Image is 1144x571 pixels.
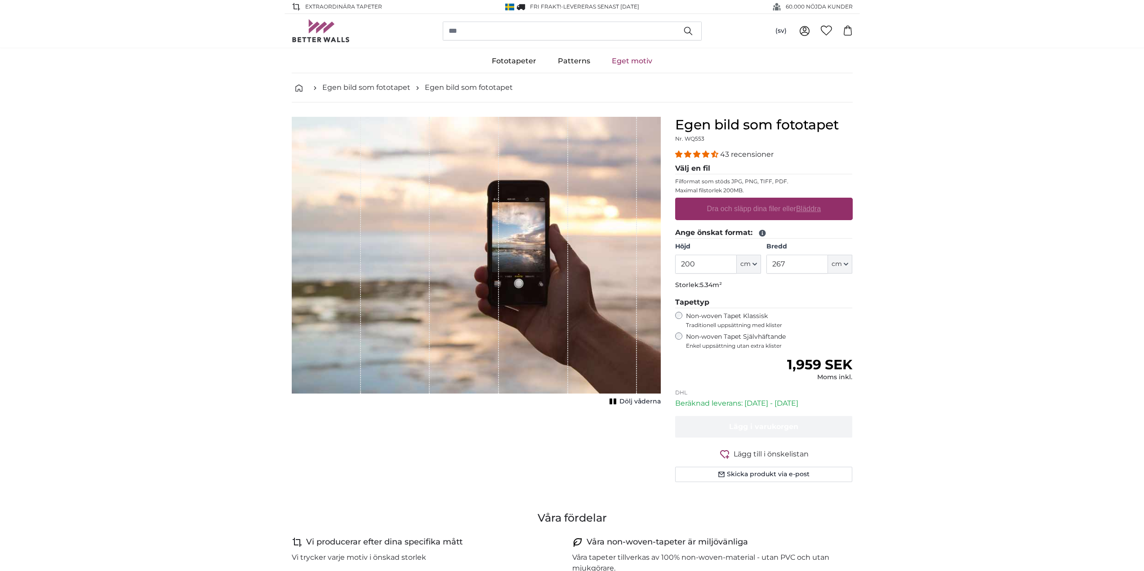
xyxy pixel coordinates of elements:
[292,511,853,525] h3: Våra fördelar
[505,4,514,10] img: Sverige
[675,467,853,482] button: Skicka produkt via e-post
[828,255,852,274] button: cm
[675,187,853,194] p: Maximal filstorlek 200MB.
[737,255,761,274] button: cm
[832,260,842,269] span: cm
[786,3,853,11] span: 60.000 NÖJDA KUNDER
[675,416,853,438] button: Lägg i varukorgen
[547,49,601,73] a: Patterns
[675,297,853,308] legend: Tapettyp
[675,389,853,396] p: DHL
[675,227,853,239] legend: Ange önskat format:
[720,150,774,159] span: 43 recensioner
[766,242,852,251] label: Bredd
[481,49,547,73] a: Fototapeter
[306,536,463,549] h4: Vi producerar efter dina specifika mått
[587,536,748,549] h4: Våra non-woven-tapeter är miljövänliga
[686,332,853,350] label: Non-woven Tapet Självhäftande
[675,398,853,409] p: Beräknad leverans: [DATE] - [DATE]
[675,150,720,159] span: 4.40 stars
[740,260,751,269] span: cm
[675,135,704,142] span: Nr. WQ553
[675,242,761,251] label: Höjd
[601,49,663,73] a: Eget motiv
[787,356,852,373] span: 1,959 SEK
[292,552,426,563] p: Vi trycker varje motiv i önskad storlek
[561,3,639,10] span: -
[292,19,350,42] img: Betterwalls
[675,163,853,174] legend: Välj en fil
[700,281,722,289] span: 5.34m²
[686,312,853,329] label: Non-woven Tapet Klassisk
[563,3,639,10] span: Levereras senast [DATE]
[305,3,382,11] span: EXTRAORDINÄRA Tapeter
[686,322,853,329] span: Traditionell uppsättning med klister
[675,117,853,133] h1: Egen bild som fototapet
[734,449,809,460] span: Lägg till i önskelistan
[292,73,853,102] nav: breadcrumbs
[530,3,561,10] span: FRI frakt!
[322,82,410,93] a: Egen bild som fototapet
[729,422,798,431] span: Lägg i varukorgen
[675,178,853,185] p: Filformat som stöds JPG, PNG, TIFF, PDF.
[768,23,794,39] button: (sv)
[619,397,661,406] span: Dölj våderna
[607,395,661,408] button: Dölj våderna
[292,117,661,408] div: 1 of 1
[787,373,852,382] div: Moms inkl.
[425,82,513,93] a: Egen bild som fototapet
[675,281,853,290] p: Storlek:
[675,448,853,460] button: Lägg till i önskelistan
[686,342,853,350] span: Enkel uppsättning utan extra klister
